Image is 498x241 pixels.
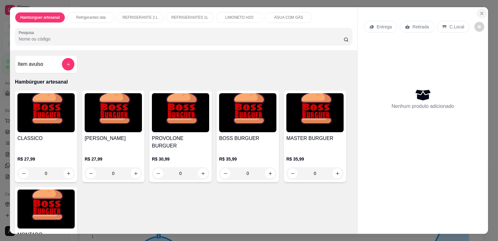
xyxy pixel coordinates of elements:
button: add-separate-item [62,58,74,70]
p: R$ 27,99 [17,156,75,162]
p: Refrigerantes lata [76,15,106,20]
p: REFRIGERANTE 2 L [122,15,158,20]
h4: MASTER BURGUER [286,135,344,142]
input: Pesquisa [19,36,344,42]
button: decrease-product-quantity [474,22,484,32]
img: product-image [152,93,209,132]
p: C.Local [449,24,464,30]
p: R$ 35,99 [286,156,344,162]
img: product-image [286,93,344,132]
h4: Item avulso [18,60,43,68]
h4: PROVOLONE BURGUER [152,135,209,150]
h4: CLASSICO [17,135,75,142]
img: product-image [17,190,75,229]
img: product-image [219,93,276,132]
h4: [PERSON_NAME] [85,135,142,142]
p: Hambúrguer artesanal [20,15,60,20]
img: product-image [17,93,75,132]
p: Entrega [377,24,392,30]
p: Nenhum produto adicionado [392,103,454,110]
p: LIMONETO H2O [225,15,253,20]
img: product-image [85,93,142,132]
p: R$ 35,99 [219,156,276,162]
p: REFRIGERANTES 1L [171,15,208,20]
p: ÁGUA COM GÁS [274,15,303,20]
button: Close [477,8,487,18]
label: Pesquisa [19,30,36,35]
p: R$ 27,99 [85,156,142,162]
button: increase-product-quantity [131,168,141,178]
p: Hambúrguer artesanal [15,78,352,86]
h4: MONTADO [17,231,75,239]
h4: BOSS BURGUER [219,135,276,142]
button: decrease-product-quantity [86,168,96,178]
p: R$ 30,99 [152,156,209,162]
p: Retirada [412,24,429,30]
